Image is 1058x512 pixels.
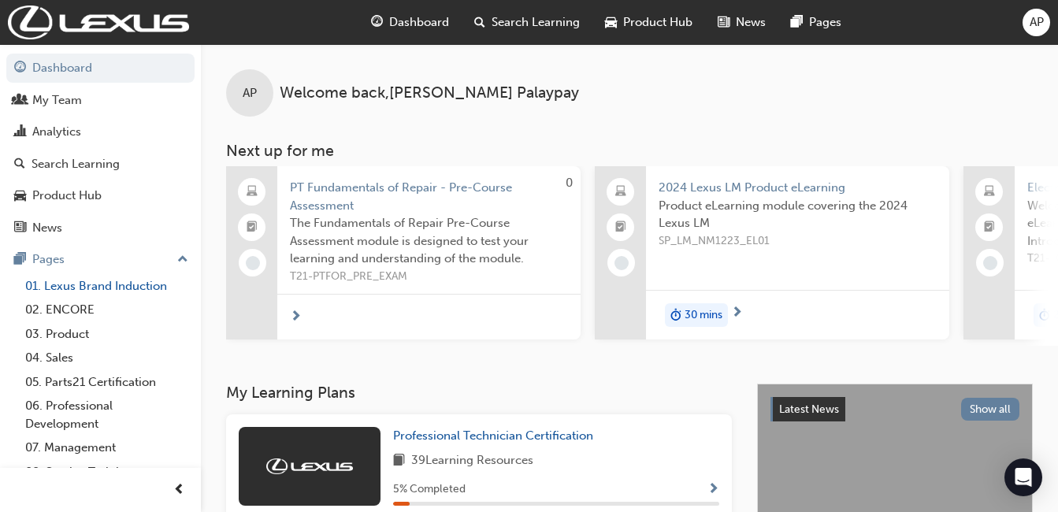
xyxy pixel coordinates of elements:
span: search-icon [474,13,485,32]
a: car-iconProduct Hub [592,6,705,39]
a: 08. Service Training [19,460,195,484]
h3: My Learning Plans [226,384,732,402]
span: next-icon [290,310,302,325]
span: Professional Technician Certification [393,429,593,443]
span: search-icon [14,158,25,172]
a: 05. Parts21 Certification [19,370,195,395]
span: laptop-icon [247,182,258,202]
a: 02. ENCORE [19,298,195,322]
button: Pages [6,245,195,274]
span: car-icon [605,13,617,32]
span: people-icon [14,94,26,108]
span: guage-icon [371,13,383,32]
a: news-iconNews [705,6,778,39]
span: laptop-icon [615,182,626,202]
a: Dashboard [6,54,195,83]
h3: Next up for me [201,142,1058,160]
span: book-icon [393,451,405,471]
span: Dashboard [389,13,449,32]
button: DashboardMy TeamAnalyticsSearch LearningProduct HubNews [6,50,195,245]
img: Trak [8,6,189,39]
a: guage-iconDashboard [358,6,462,39]
span: booktick-icon [984,217,995,238]
span: AP [1030,13,1044,32]
span: Pages [809,13,841,32]
a: 07. Management [19,436,195,460]
span: chart-icon [14,125,26,139]
div: Search Learning [32,155,120,173]
span: duration-icon [670,305,681,325]
span: learningRecordVerb_NONE-icon [983,256,997,270]
a: 01. Lexus Brand Induction [19,274,195,299]
span: 30 mins [685,306,722,325]
a: Analytics [6,117,195,147]
div: Open Intercom Messenger [1004,458,1042,496]
a: Search Learning [6,150,195,179]
span: car-icon [14,189,26,203]
button: AP [1023,9,1050,36]
a: 04. Sales [19,346,195,370]
span: guage-icon [14,61,26,76]
span: learningRecordVerb_NONE-icon [246,256,260,270]
a: Product Hub [6,181,195,210]
div: My Team [32,91,82,109]
span: 5 % Completed [393,480,466,499]
span: 0 [566,176,573,190]
a: 06. Professional Development [19,394,195,436]
span: pages-icon [14,253,26,267]
span: Welcome back , [PERSON_NAME] Palaypay [280,84,579,102]
a: 0PT Fundamentals of Repair - Pre-Course AssessmentThe Fundamentals of Repair Pre-Course Assessmen... [226,166,581,339]
span: The Fundamentals of Repair Pre-Course Assessment module is designed to test your learning and und... [290,214,568,268]
span: Latest News [779,403,839,416]
div: Pages [32,250,65,269]
button: Show all [961,398,1020,421]
span: booktick-icon [615,217,626,238]
span: AP [243,84,257,102]
span: pages-icon [791,13,803,32]
button: Show Progress [707,480,719,499]
span: laptop-icon [984,182,995,202]
span: next-icon [731,306,743,321]
span: news-icon [718,13,729,32]
span: up-icon [177,250,188,270]
span: booktick-icon [247,217,258,238]
a: News [6,213,195,243]
span: Show Progress [707,483,719,497]
div: Analytics [32,123,81,141]
span: Search Learning [492,13,580,32]
img: Trak [266,458,353,474]
span: Product eLearning module covering the 2024 Lexus LM [659,197,937,232]
span: prev-icon [173,480,185,500]
span: T21-PTFOR_PRE_EXAM [290,268,568,286]
div: Product Hub [32,187,102,205]
a: My Team [6,86,195,115]
span: 2024 Lexus LM Product eLearning [659,179,937,197]
span: duration-icon [1039,305,1050,325]
a: search-iconSearch Learning [462,6,592,39]
a: 2024 Lexus LM Product eLearningProduct eLearning module covering the 2024 Lexus LMSP_LM_NM1223_EL... [595,166,949,339]
a: Latest NewsShow all [770,397,1019,422]
div: News [32,219,62,237]
span: News [736,13,766,32]
span: news-icon [14,221,26,236]
a: pages-iconPages [778,6,854,39]
span: PT Fundamentals of Repair - Pre-Course Assessment [290,179,568,214]
span: SP_LM_NM1223_EL01 [659,232,937,250]
span: learningRecordVerb_NONE-icon [614,256,629,270]
span: 39 Learning Resources [411,451,533,471]
a: Professional Technician Certification [393,427,600,445]
a: 03. Product [19,322,195,347]
span: Product Hub [623,13,692,32]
